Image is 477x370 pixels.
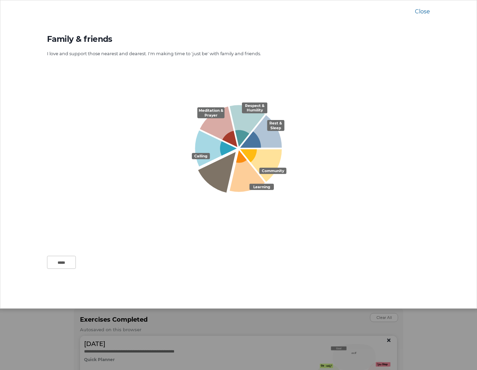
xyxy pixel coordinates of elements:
[245,104,265,108] text: Respect &
[205,113,218,118] text: Prayer
[194,154,207,158] text: Calling
[247,108,263,112] text: Humility
[270,126,281,130] text: Sleep
[253,185,270,189] text: Learning
[262,169,284,173] text: Community
[415,8,430,15] a: Close
[47,50,392,57] div: I love and support those nearest and dearest. I'm making time to 'just be' with family and friends.
[190,100,287,196] svg: Sorry, your browser does not support inline SVG.
[199,108,223,113] text: Meditation &
[269,121,282,126] text: Rest &
[47,35,392,44] h4: Family & friends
